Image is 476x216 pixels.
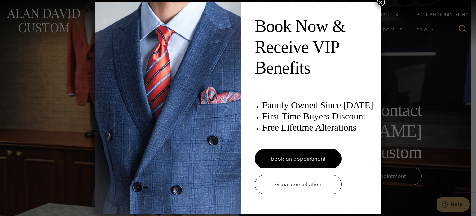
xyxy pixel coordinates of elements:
h2: Book Now & Receive VIP Benefits [255,16,374,79]
a: visual consultation [255,175,342,194]
h3: Family Owned Since [DATE] [262,99,374,111]
a: book an appointment [255,149,342,168]
span: Help [13,4,26,10]
h3: Free Lifetime Alterations [262,122,374,133]
h3: First Time Buyers Discount [262,111,374,122]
